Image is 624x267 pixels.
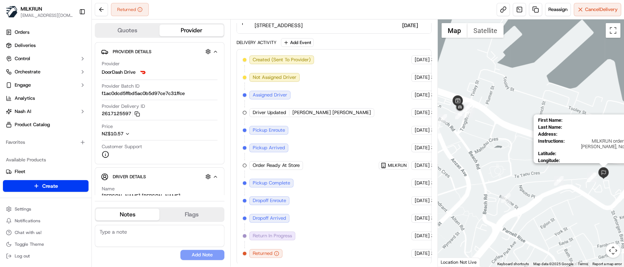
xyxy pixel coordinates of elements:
[281,38,314,47] button: Add Event
[415,180,430,186] span: [DATE]
[42,182,58,190] span: Create
[253,109,286,116] span: Driver Updated
[3,166,89,178] button: Fleet
[15,95,35,102] span: Analytics
[253,215,286,222] span: Dropoff Arrived
[15,29,29,36] span: Orders
[538,151,556,156] span: Latitude :
[3,106,89,117] button: Nash AI
[538,138,565,149] span: Instructions :
[138,68,147,77] img: doordash_logo_v2.png
[431,92,462,98] span: 3:09 PM AEST
[3,40,89,51] a: Deliveries
[15,230,42,235] span: Chat with us!
[415,145,430,151] span: [DATE]
[431,145,462,151] span: 3:16 PM AEST
[292,109,371,116] span: [PERSON_NAME] [PERSON_NAME]
[606,243,620,258] button: Map camera controls
[113,49,151,55] span: Provider Details
[21,12,73,18] button: [EMAIL_ADDRESS][DOMAIN_NAME]
[398,22,418,29] span: [DATE]
[431,180,462,186] span: 3:18 PM AEST
[253,56,311,63] span: Created (Sent To Provider)
[431,215,462,222] span: 3:26 PM AEST
[3,92,89,104] a: Analytics
[606,23,620,38] button: Toggle fullscreen view
[21,5,42,12] button: MILKRUN
[253,92,287,98] span: Assigned Driver
[111,3,149,16] button: Returned
[415,127,430,133] span: [DATE]
[574,3,621,16] button: CancelDelivery
[431,162,462,169] span: 3:18 PM AEST
[415,250,430,257] span: [DATE]
[95,25,159,36] button: Quotes
[415,92,430,98] span: [DATE]
[440,257,464,267] a: Open this area in Google Maps (opens a new window)
[15,42,36,49] span: Deliveries
[467,23,504,38] button: Show satellite imagery
[578,262,588,266] a: Terms (opens in new tab)
[102,131,166,137] button: NZ$10.57
[3,251,89,261] button: Log out
[3,66,89,78] button: Orchestrate
[431,56,462,63] span: 3:04 PM AEST
[3,216,89,226] button: Notifications
[102,193,180,200] div: [PERSON_NAME] [PERSON_NAME]
[237,40,277,45] div: Delivery Activity
[15,218,40,224] span: Notifications
[554,176,563,186] div: 10
[431,197,462,204] span: 3:19 PM AEST
[15,55,30,62] span: Control
[3,3,76,21] button: MILKRUNMILKRUN[EMAIL_ADDRESS][DOMAIN_NAME]
[455,110,465,119] div: 11
[431,109,462,116] span: 3:09 PM AEST
[440,257,464,267] img: Google
[101,171,218,183] button: Driver Details
[102,69,136,76] span: DoorDash Drive
[102,83,140,89] span: Provider Batch ID
[101,45,218,58] button: Provider Details
[533,262,573,266] span: Map data ©2025 Google
[255,22,303,29] span: [STREET_ADDRESS]
[253,250,273,257] span: Returned
[3,180,89,192] button: Create
[102,186,115,192] span: Name
[3,227,89,238] button: Chat with us!
[431,74,462,81] span: 3:04 PM AEST
[15,121,50,128] span: Product Catalog
[415,215,430,222] span: [DATE]
[253,145,285,151] span: Pickup Arrived
[3,154,89,166] div: Available Products
[102,103,145,110] span: Provider Delivery ID
[415,74,430,81] span: [DATE]
[431,233,462,239] span: 3:35 PM AEST
[3,119,89,131] a: Product Catalog
[545,3,571,16] button: Reassign
[438,257,480,267] div: Location Not Live
[415,109,430,116] span: [DATE]
[431,250,462,257] span: 3:36 PM AEST
[102,61,120,67] span: Provider
[253,162,300,169] span: Order Ready At Store
[538,124,562,130] span: Last Name :
[6,6,18,18] img: MILKRUN
[415,197,430,204] span: [DATE]
[159,209,223,220] button: Flags
[15,241,44,247] span: Toggle Theme
[15,253,30,259] span: Log out
[415,233,430,239] span: [DATE]
[15,82,31,88] span: Engage
[15,69,40,75] span: Orchestrate
[102,123,113,130] span: Price
[501,193,511,203] div: 7
[388,162,407,168] span: MILKRUN
[3,53,89,65] button: Control
[548,6,567,13] span: Reassign
[587,172,596,182] div: 9
[15,168,25,175] span: Fleet
[253,127,285,133] span: Pickup Enroute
